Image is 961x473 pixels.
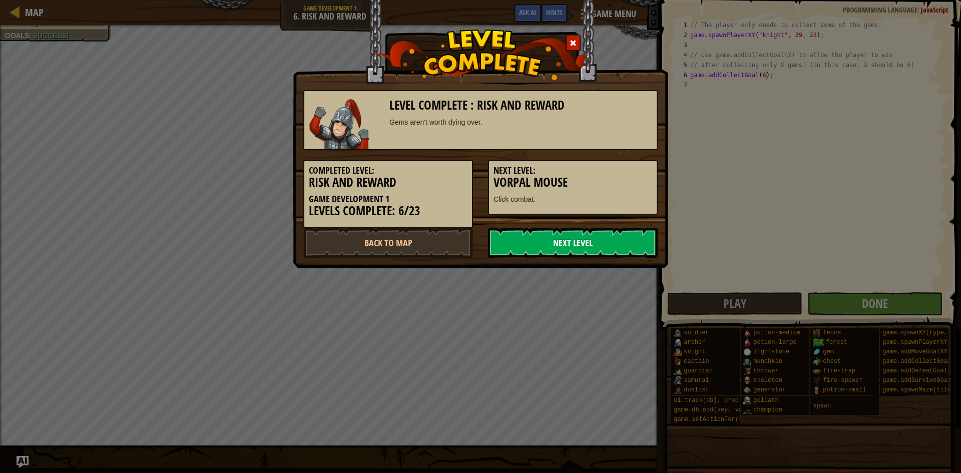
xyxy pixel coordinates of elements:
h3: Levels Complete: 6/23 [309,204,467,218]
h5: Next Level: [494,166,652,176]
div: Gems aren't worth dying over. [389,117,652,127]
h3: Level Complete : Risk and Reward [389,99,652,112]
h5: Game Development 1 [309,194,467,204]
h3: Risk and Reward [309,176,467,189]
img: level_complete.png [373,30,588,80]
a: Next Level [488,228,658,258]
p: Click combat. [494,194,652,204]
a: Back to Map [303,228,473,258]
h3: Vorpal Mouse [494,176,652,189]
img: samurai.png [309,99,369,149]
h5: Completed Level: [309,166,467,176]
